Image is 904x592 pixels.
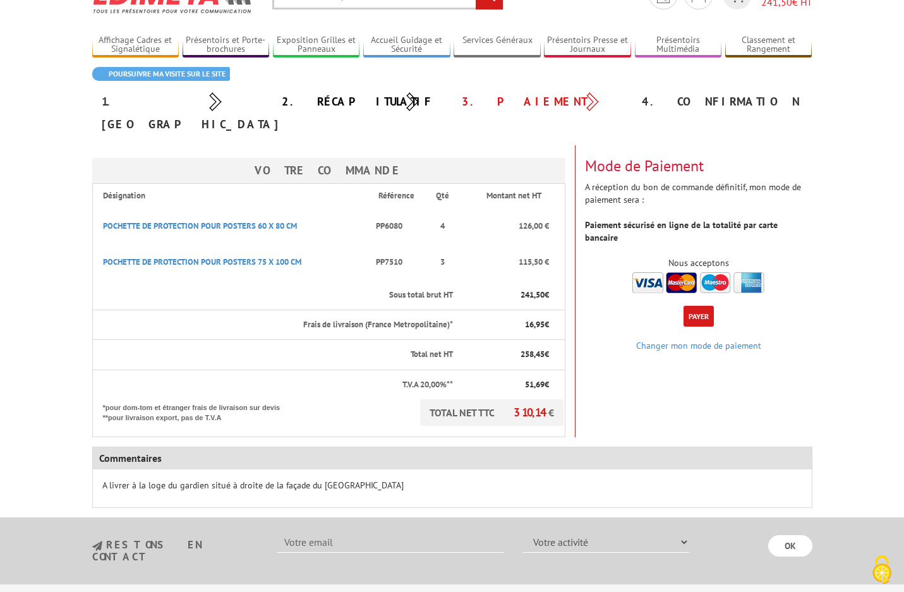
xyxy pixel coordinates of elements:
[454,35,541,56] a: Services Généraux
[103,190,361,202] p: Désignation
[103,220,297,231] a: POCHETTE DE PROTECTION POUR POSTERS 60 X 80 CM
[866,554,898,586] img: Cookies (fenêtre modale)
[273,35,360,56] a: Exposition Grilles et Panneaux
[452,90,632,113] div: 3. Paiement
[464,220,549,233] p: 126,00 €
[93,447,812,469] div: Commentaires
[282,94,433,109] a: 2. Récapitulatif
[183,35,270,56] a: Présentoirs et Porte-brochures
[92,541,102,552] img: newsletter.jpg
[372,250,421,275] p: PP7510
[521,289,545,300] span: 241,50
[92,540,258,562] h3: restons en contact
[102,479,802,492] p: A livrer à la loge du gardien situé à droite de la façade du [GEOGRAPHIC_DATA]
[725,35,812,56] a: Classement et Rangement
[433,257,453,269] p: 3
[103,399,292,423] p: *pour dom-tom et étranger frais de livraison sur devis **pour livraison export, pas de T.V.A
[514,405,548,420] span: 310,14
[464,257,549,269] p: 115,50 €
[92,281,454,310] th: Sous total brut HT
[433,220,453,233] p: 4
[433,190,453,202] p: Qté
[277,531,504,553] input: Votre email
[92,310,454,340] th: Frais de livraison (France Metropolitaine)*
[768,535,812,557] input: OK
[464,379,549,391] p: €
[103,379,453,391] p: T.V.A 20,00%**
[635,35,722,56] a: Présentoirs Multimédia
[525,379,545,390] span: 51,69
[632,272,764,293] img: accepted.png
[684,306,714,327] button: Payer
[92,67,230,81] a: Poursuivre ma visite sur le site
[521,349,545,359] span: 258,45
[103,257,301,267] a: POCHETTE DE PROTECTION POUR POSTERS 75 X 100 CM
[585,219,778,243] strong: Paiement sécurisé en ligne de la totalité par carte bancaire
[92,340,454,370] th: Total net HT
[860,549,904,592] button: Cookies (fenêtre modale)
[544,35,631,56] a: Présentoirs Presse et Journaux
[92,158,565,183] h3: Votre Commande
[632,90,812,113] div: 4. Confirmation
[636,340,761,351] a: Changer mon mode de paiement
[464,349,549,361] p: €
[525,319,545,330] span: 16,95
[420,399,563,426] p: TOTAL NET TTC €
[363,35,450,56] a: Accueil Guidage et Sécurité
[464,289,549,301] p: €
[92,35,179,56] a: Affichage Cadres et Signalétique
[464,319,549,331] p: €
[92,90,272,136] div: 1. [GEOGRAPHIC_DATA]
[585,158,812,174] h3: Mode de Paiement
[576,145,822,296] div: A réception du bon de commande définitif, mon mode de paiement sera :
[585,257,812,269] div: Nous acceptons
[464,190,563,202] p: Montant net HT
[372,190,421,202] p: Référence
[372,214,421,239] p: PP6080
